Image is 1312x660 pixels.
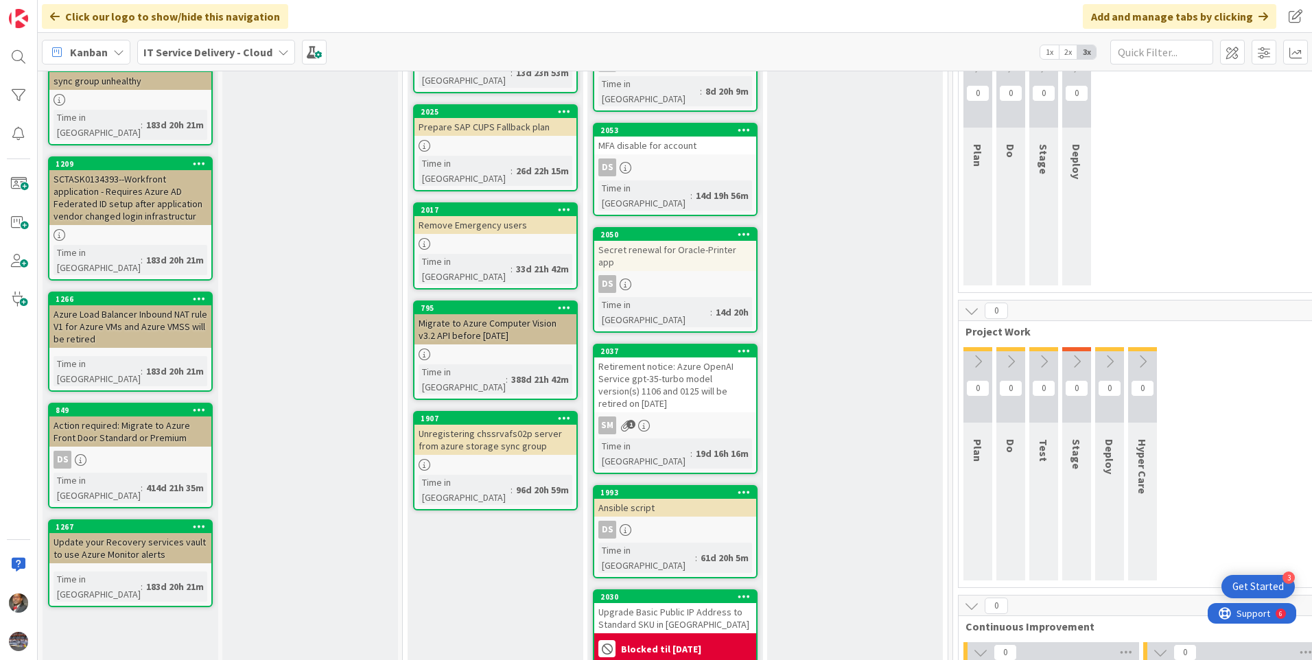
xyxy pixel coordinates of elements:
span: : [710,305,712,320]
div: Action required: Migrate to Azure Front Door Standard or Premium [49,416,211,447]
div: 1907 [414,412,576,425]
div: 2025Prepare SAP CUPS Fallback plan [414,106,576,136]
span: : [511,65,513,80]
span: Test [1037,439,1051,462]
div: 795 [421,303,576,313]
div: 1267Update your Recovery services vault to use Azure Monitor alerts [49,521,211,563]
div: Secret renewal for Oracle-Printer app [594,241,756,271]
div: Azure Load Balancer Inbound NAT rule V1 for Azure VMs and Azure VMSS will be retired [49,305,211,348]
div: 2050 [594,228,756,241]
span: 1 [626,420,635,429]
div: 1209 [49,158,211,170]
div: 849Action required: Migrate to Azure Front Door Standard or Premium [49,404,211,447]
div: 2037 [594,345,756,357]
div: 1267 [56,522,211,532]
span: 0 [1032,380,1055,397]
div: sync group unhealthy [49,60,211,90]
div: 61d 20h 5m [697,550,752,565]
div: 2053MFA disable for account [594,124,756,154]
span: 0 [985,303,1008,319]
div: Time in [GEOGRAPHIC_DATA] [419,58,511,88]
div: 96d 20h 59m [513,482,572,497]
span: 3x [1077,45,1096,59]
span: 0 [1131,380,1154,397]
div: 1993 [600,488,756,497]
div: Unregistering chssrvafs02p server from azure storage sync group [414,425,576,455]
div: Time in [GEOGRAPHIC_DATA] [54,110,141,140]
div: Time in [GEOGRAPHIC_DATA] [54,356,141,386]
div: DS [598,158,616,176]
div: Time in [GEOGRAPHIC_DATA] [598,180,690,211]
div: 849 [56,405,211,415]
span: : [141,364,143,379]
span: : [141,579,143,594]
div: DS [49,451,211,469]
span: Deploy [1070,144,1083,179]
div: 2030Upgrade Basic Public IP Address to Standard SKU in [GEOGRAPHIC_DATA] [594,591,756,633]
div: 1266 [49,293,211,305]
div: Open Get Started checklist, remaining modules: 3 [1221,575,1295,598]
div: 3 [1282,571,1295,584]
span: : [141,117,143,132]
div: 795 [414,302,576,314]
span: : [695,550,697,565]
div: 2053 [594,124,756,137]
div: 2030 [594,591,756,603]
div: SM [594,416,756,434]
div: 2025 [421,107,576,117]
div: Time in [GEOGRAPHIC_DATA] [419,475,511,505]
span: : [690,446,692,461]
div: DS [598,275,616,293]
div: MFA disable for account [594,137,756,154]
div: 849 [49,404,211,416]
div: 6 [71,5,75,16]
span: : [511,261,513,276]
div: 2030 [600,592,756,602]
div: DS [594,275,756,293]
span: 0 [999,380,1022,397]
div: 14d 20h [712,305,752,320]
img: avatar [9,632,28,651]
span: Plan [971,439,985,462]
span: 0 [1032,85,1055,102]
div: 795Migrate to Azure Computer Vision v3.2 API before [DATE] [414,302,576,344]
div: 414d 21h 35m [143,480,207,495]
span: 0 [1098,380,1121,397]
div: 13d 23h 53m [513,65,572,80]
span: : [511,163,513,178]
div: DS [594,521,756,539]
div: Upgrade Basic Public IP Address to Standard SKU in [GEOGRAPHIC_DATA] [594,603,756,633]
div: 26d 22h 15m [513,163,572,178]
span: : [506,372,508,387]
div: Time in [GEOGRAPHIC_DATA] [598,76,700,106]
div: Remove Emergency users [414,216,576,234]
span: Do [1004,439,1018,453]
span: Deploy [1103,439,1116,474]
img: Visit kanbanzone.com [9,9,28,28]
div: 388d 21h 42m [508,372,572,387]
div: 1209SCTASK0134393--Workfront application - Requires Azure AD Federated ID setup after application... [49,158,211,225]
span: 0 [1065,85,1088,102]
div: Time in [GEOGRAPHIC_DATA] [54,571,141,602]
div: 1907Unregistering chssrvafs02p server from azure storage sync group [414,412,576,455]
div: 1266Azure Load Balancer Inbound NAT rule V1 for Azure VMs and Azure VMSS will be retired [49,293,211,348]
span: Kanban [70,44,108,60]
div: 1907 [421,414,576,423]
div: 2025 [414,106,576,118]
div: 2017 [421,205,576,215]
div: DS [598,521,616,539]
div: 2017 [414,204,576,216]
div: DS [54,451,71,469]
div: 183d 20h 21m [143,579,207,594]
div: Migrate to Azure Computer Vision v3.2 API before [DATE] [414,314,576,344]
span: 0 [1065,380,1088,397]
div: Time in [GEOGRAPHIC_DATA] [54,245,141,275]
span: 0 [966,85,989,102]
span: : [700,84,702,99]
div: DS [594,158,756,176]
span: 0 [999,85,1022,102]
span: Stage [1070,439,1083,469]
div: Time in [GEOGRAPHIC_DATA] [598,438,690,469]
div: Time in [GEOGRAPHIC_DATA] [419,156,511,186]
div: 183d 20h 21m [143,252,207,268]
